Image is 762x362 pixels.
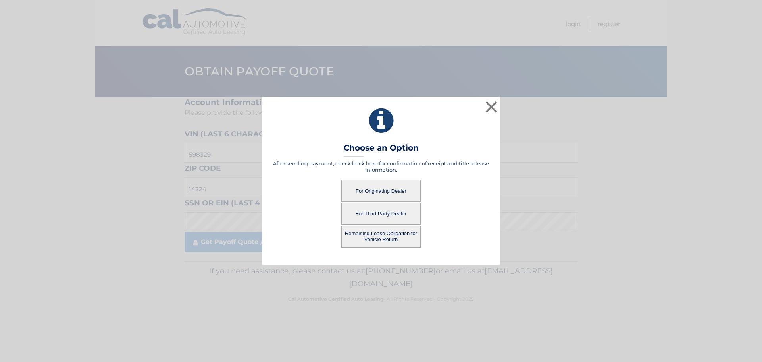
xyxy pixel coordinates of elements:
button: For Third Party Dealer [341,203,421,225]
button: × [483,99,499,115]
button: For Originating Dealer [341,180,421,202]
h5: After sending payment, check back here for confirmation of receipt and title release information. [272,160,490,173]
h3: Choose an Option [344,143,419,157]
button: Remaining Lease Obligation for Vehicle Return [341,226,421,248]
